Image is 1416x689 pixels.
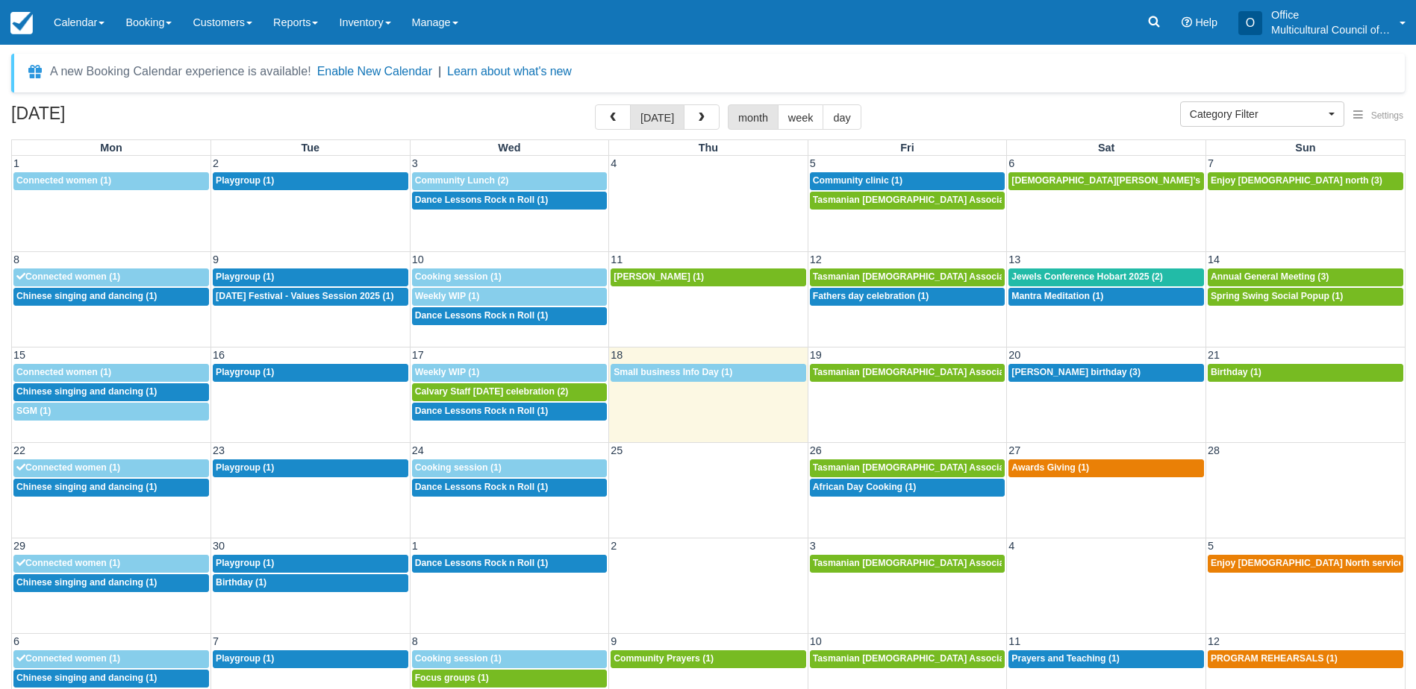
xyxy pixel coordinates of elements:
span: [DATE] Festival - Values Session 2025 (1) [216,291,393,301]
span: 13 [1007,254,1022,265]
span: 11 [609,254,624,265]
span: 3 [411,157,420,169]
span: Awards Giving (1) [1011,462,1089,473]
span: 23 [211,444,226,456]
a: Mantra Meditation (1) [1008,288,1204,306]
span: Community Lunch (2) [415,175,509,186]
span: Tasmanian [DEMOGRAPHIC_DATA] Association -Weekly Praying (1) [813,195,1108,205]
a: Calvary Staff [DATE] celebration (2) [412,383,608,401]
span: 22 [12,444,27,456]
span: Thu [699,142,718,154]
span: Calvary Staff [DATE] celebration (2) [415,386,569,397]
span: Dance Lessons Rock n Roll (1) [415,310,549,321]
span: [PERSON_NAME] birthday (3) [1011,367,1141,377]
a: Connected women (1) [13,555,209,573]
span: Tasmanian [DEMOGRAPHIC_DATA] Association -Weekly Praying (1) [813,462,1108,473]
span: 2 [211,157,220,169]
span: Dance Lessons Rock n Roll (1) [415,558,549,568]
a: Tasmanian [DEMOGRAPHIC_DATA] Association -Weekly Praying (1) [810,555,1005,573]
span: Weekly WIP (1) [415,291,480,301]
span: Cooking session (1) [415,271,502,282]
span: Fathers day celebration (1) [813,291,929,301]
a: Cooking session (1) [412,268,608,286]
span: Playgroup (1) [216,271,274,282]
img: checkfront-main-nav-mini-logo.png [10,12,33,34]
a: Connected women (1) [13,650,209,668]
a: Focus groups (1) [412,670,608,688]
a: Playgroup (1) [213,172,408,190]
a: Dance Lessons Rock n Roll (1) [412,307,608,325]
span: Chinese singing and dancing (1) [16,386,157,397]
span: 10 [411,254,425,265]
span: 30 [211,540,226,552]
a: Birthday (1) [1208,364,1403,382]
a: Cooking session (1) [412,650,608,668]
span: Birthday (1) [216,577,266,588]
span: Fri [900,142,914,154]
div: A new Booking Calendar experience is available! [50,63,311,81]
span: 6 [1007,157,1016,169]
a: Community clinic (1) [810,172,1005,190]
span: Focus groups (1) [415,673,489,683]
span: 21 [1206,349,1221,361]
span: 11 [1007,635,1022,647]
span: 29 [12,540,27,552]
button: day [823,104,861,130]
span: Cooking session (1) [415,653,502,664]
a: Prayers and Teaching (1) [1008,650,1204,668]
p: Office [1271,7,1391,22]
a: Enjoy [DEMOGRAPHIC_DATA] North service (3) [1208,555,1403,573]
span: Jewels Conference Hobart 2025 (2) [1011,271,1163,282]
span: PROGRAM REHEARSALS (1) [1211,653,1338,664]
span: 20 [1007,349,1022,361]
a: Spring Swing Social Popup (1) [1208,288,1403,306]
span: Category Filter [1190,107,1325,122]
a: Chinese singing and dancing (1) [13,479,209,497]
span: Wed [498,142,520,154]
span: 4 [1007,540,1016,552]
a: Playgroup (1) [213,555,408,573]
span: Small business Info Day (1) [614,367,732,377]
span: 9 [211,254,220,265]
span: 8 [12,254,21,265]
a: Community Prayers (1) [611,650,806,668]
a: Connected women (1) [13,172,209,190]
span: SGM (1) [16,406,51,416]
span: 1 [411,540,420,552]
span: 8 [411,635,420,647]
button: month [728,104,779,130]
span: 12 [1206,635,1221,647]
p: Multicultural Council of [GEOGRAPHIC_DATA] [1271,22,1391,37]
span: Connected women (1) [16,558,120,568]
a: Chinese singing and dancing (1) [13,670,209,688]
i: Help [1182,17,1192,28]
a: SGM (1) [13,403,209,421]
span: Sun [1295,142,1315,154]
a: Learn about what's new [447,65,572,78]
span: Connected women (1) [16,271,120,282]
span: Connected women (1) [16,462,120,473]
a: Connected women (1) [13,459,209,477]
span: Dance Lessons Rock n Roll (1) [415,482,549,492]
a: Tasmanian [DEMOGRAPHIC_DATA] Association -Weekly Praying (1) [810,364,1005,382]
a: Weekly WIP (1) [412,364,608,382]
a: Cooking session (1) [412,459,608,477]
a: Birthday (1) [213,574,408,592]
a: Tasmanian [DEMOGRAPHIC_DATA] Association -Weekly Praying (1) [810,192,1005,210]
span: Dance Lessons Rock n Roll (1) [415,406,549,416]
span: Mon [100,142,122,154]
a: Playgroup (1) [213,268,408,286]
a: Chinese singing and dancing (1) [13,383,209,401]
span: Weekly WIP (1) [415,367,480,377]
button: Settings [1344,105,1412,127]
span: 16 [211,349,226,361]
a: Connected women (1) [13,364,209,382]
span: 24 [411,444,425,456]
a: Dance Lessons Rock n Roll (1) [412,479,608,497]
span: Playgroup (1) [216,367,274,377]
span: Help [1195,16,1217,28]
span: 18 [609,349,624,361]
a: Dance Lessons Rock n Roll (1) [412,555,608,573]
span: Connected women (1) [16,653,120,664]
span: Playgroup (1) [216,462,274,473]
